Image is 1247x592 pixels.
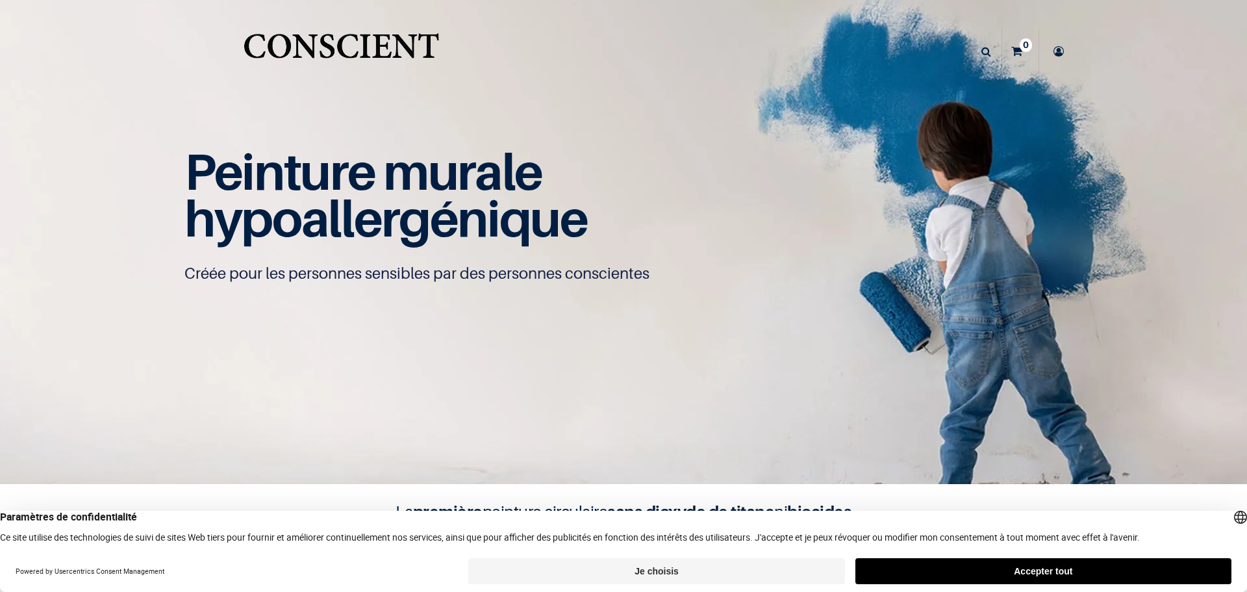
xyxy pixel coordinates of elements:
[413,502,483,522] b: première
[787,502,851,522] b: biocides
[1020,38,1032,51] sup: 0
[1002,29,1039,74] a: 0
[184,263,1063,284] p: Créée pour les personnes sensibles par des personnes conscientes
[607,502,774,522] b: sans dioxyde de titane
[241,26,442,77] a: Logo of Conscient
[241,26,442,77] img: Conscient
[184,141,542,201] span: Peinture murale
[364,500,883,524] h4: La peinture circulaire ni
[184,188,588,248] span: hypoallergénique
